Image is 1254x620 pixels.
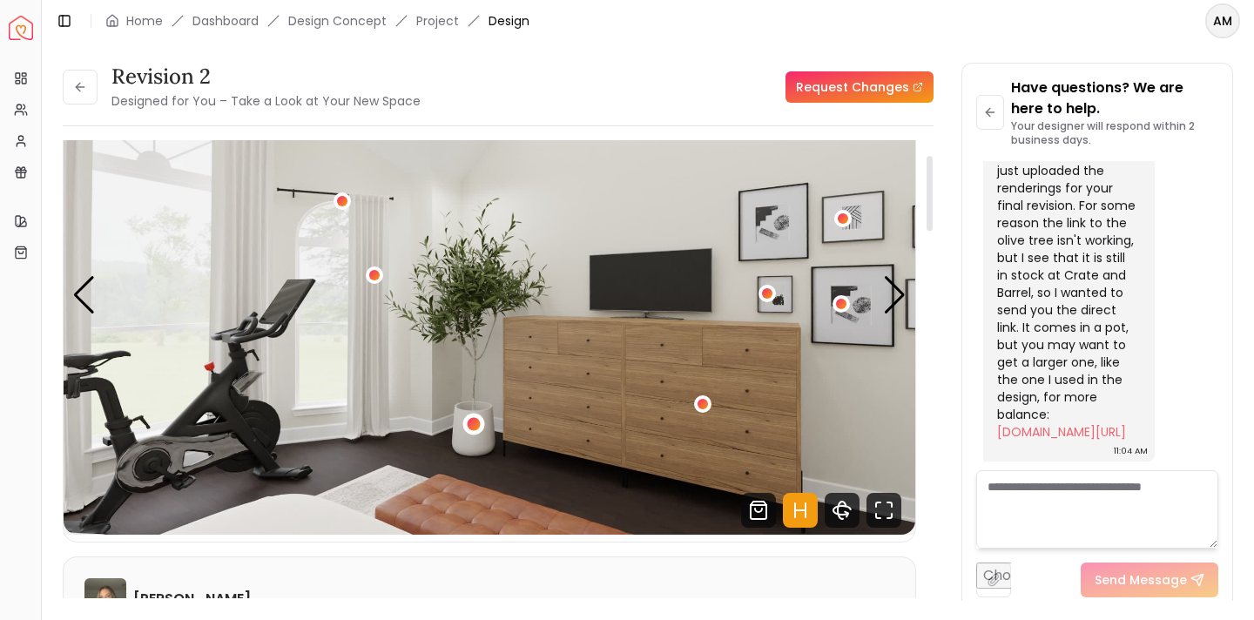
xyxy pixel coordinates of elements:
span: AM [1207,5,1238,37]
nav: breadcrumb [105,12,529,30]
a: Request Changes [785,71,934,103]
img: Spacejoy Logo [9,16,33,40]
h3: Revision 2 [111,63,421,91]
img: Design Render 3 [64,56,915,535]
a: Dashboard [192,12,259,30]
p: Your designer will respond within 2 business days. [1011,119,1218,147]
div: Carousel [64,56,915,535]
svg: Shop Products from this design [741,493,776,528]
svg: Hotspots Toggle [783,493,818,528]
a: Home [126,12,163,30]
div: Next slide [883,276,907,314]
li: Design Concept [288,12,387,30]
a: Spacejoy [9,16,33,40]
img: Sarah Nelson [84,578,126,620]
svg: 360 View [825,493,860,528]
small: Designed for You – Take a Look at Your New Space [111,92,421,110]
p: Have questions? We are here to help. [1011,77,1218,119]
svg: Fullscreen [866,493,901,528]
div: Hey [PERSON_NAME]! I just uploaded the renderings for your final revision. For some reason the li... [997,145,1137,441]
h6: [PERSON_NAME] [133,589,251,610]
div: Previous slide [72,276,96,314]
div: 3 / 5 [64,56,915,535]
button: AM [1205,3,1240,38]
span: Design [489,12,529,30]
a: Project [416,12,459,30]
div: 11:04 AM [1114,442,1148,460]
a: [DOMAIN_NAME][URL] [997,423,1126,441]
